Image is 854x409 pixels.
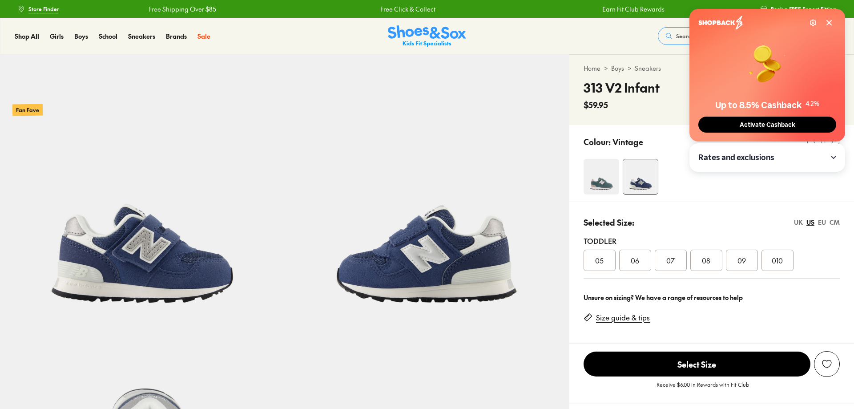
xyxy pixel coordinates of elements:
div: Unsure on sizing? We have a range of resources to help [584,293,840,302]
a: Size guide & tips [596,313,650,323]
a: Boys [74,32,88,41]
div: UK [794,218,803,227]
h4: 313 V2 Infant [584,78,660,97]
a: Sneakers [635,64,661,73]
span: Book a FREE Expert Fitting [771,5,836,13]
img: 4-551102_1 [584,159,619,194]
img: 5-538807_1 [285,54,569,339]
p: Fan Fave [12,104,43,116]
span: Store Finder [28,5,59,13]
span: Boys [74,32,88,40]
span: Select Size [584,352,810,377]
span: School [99,32,117,40]
a: Store Finder [18,1,59,17]
button: Search our range of products [658,27,786,45]
span: 06 [631,255,639,266]
button: Add to wishlist [814,351,840,377]
a: Sale [197,32,210,41]
p: Receive $6.00 in Rewards with Fit Club [657,381,749,397]
div: > > [584,64,840,73]
a: Free Click & Collect [371,4,427,14]
img: 4-538806_1 [623,159,658,194]
a: Sneakers [128,32,155,41]
span: Search our range of products [676,32,749,40]
p: Colour: [584,136,611,148]
span: 05 [595,255,604,266]
span: Sale [197,32,210,40]
a: Home [584,64,600,73]
span: Brands [166,32,187,40]
a: Brands [166,32,187,41]
a: Shoes & Sox [388,25,466,47]
div: CM [830,218,840,227]
span: 08 [702,255,710,266]
a: Shop All [15,32,39,41]
div: EU [818,218,826,227]
a: Boys [611,64,624,73]
span: Sneakers [128,32,155,40]
span: Girls [50,32,64,40]
p: Selected Size: [584,216,634,228]
a: Free Shipping Over $85 [140,4,207,14]
p: Vintage [612,136,643,148]
span: $59.95 [584,99,608,111]
span: 07 [666,255,675,266]
div: US [806,218,814,227]
a: Girls [50,32,64,41]
img: SNS_Logo_Responsive.svg [388,25,466,47]
div: Toddler [584,235,840,246]
span: 010 [772,255,783,266]
a: Book a FREE Expert Fitting [760,1,836,17]
span: 09 [737,255,746,266]
a: Earn Fit Club Rewards [593,4,655,14]
span: Shop All [15,32,39,40]
button: Select Size [584,351,810,377]
a: School [99,32,117,41]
